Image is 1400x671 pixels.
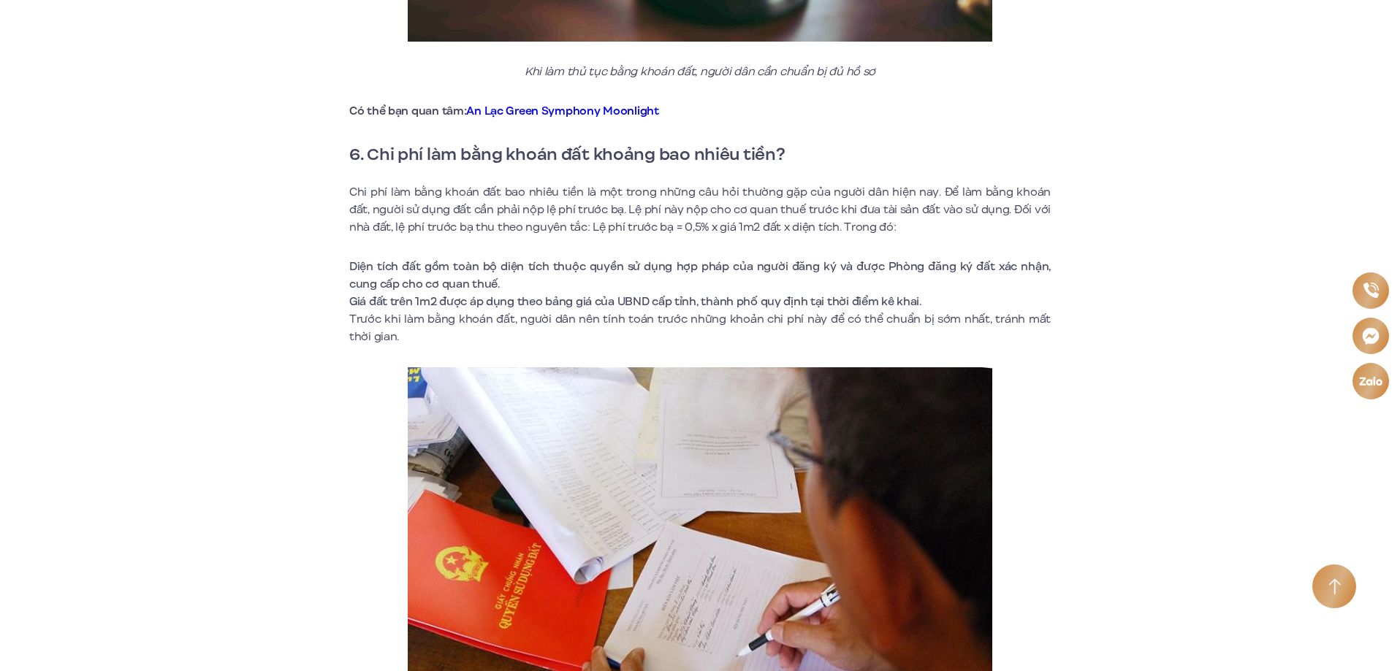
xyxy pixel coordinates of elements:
strong: Có thể bạn quan tâm: [349,103,659,119]
img: Arrow icon [1328,578,1341,595]
em: Khi làm thủ tục bằng khoán đất, người dân cần chuẩn bị đủ hồ sơ [525,64,875,80]
a: An Lạc Green Symphony Moonlight [466,103,658,119]
img: Messenger icon [1361,326,1380,345]
p: Trước khi làm bằng khoán đất, người dân nên tính toán trước những khoản chi phí này để có thể chu... [349,310,1051,345]
p: Chi phí làm bằng khoán đất bao nhiêu tiền là một trong những câu hỏi thường gặp của người dân hiệ... [349,183,1051,236]
img: Phone icon [1362,282,1379,299]
li: Giá đất trên 1m2 được áp dụng theo bảng giá của UBND cấp tỉnh, thành phố quy định tại thời điểm k... [349,293,1051,310]
img: Zalo icon [1358,375,1383,386]
li: Diện tích đất gồm toàn bộ diện tích thuộc quyền sử dụng hợp pháp của người đăng ký và được Phòng ... [349,258,1051,293]
strong: 6. Chi phí làm bằng khoán đất khoảng bao nhiêu tiền? [349,142,785,166]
